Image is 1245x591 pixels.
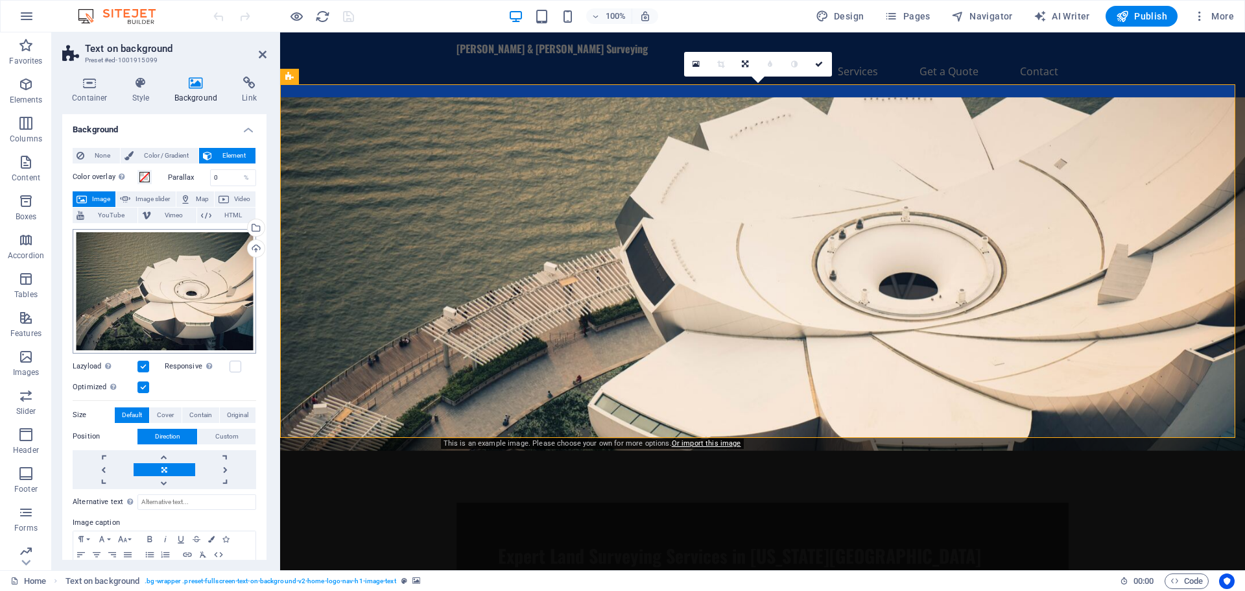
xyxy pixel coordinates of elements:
button: Default [115,407,149,423]
button: Ordered List [158,547,173,562]
button: HTML [211,547,226,562]
p: Tables [14,289,38,300]
img: Editor Logo [75,8,172,24]
span: . bg-wrapper .preset-fullscreen-text-on-background-v2-home-logo-nav-h1-image-text [145,573,396,589]
h4: Style [123,77,165,104]
a: Click to cancel selection. Double-click to open Pages [10,573,46,589]
span: Code [1170,573,1203,589]
a: Crop mode [709,52,733,77]
button: Pages [879,6,935,27]
button: Insert Link [180,547,195,562]
button: Original [220,407,255,423]
button: HTML [197,208,255,223]
p: Slider [16,406,36,416]
input: Alternative text... [137,494,256,510]
button: Vimeo [138,208,196,223]
button: Strikethrough [189,531,204,547]
nav: breadcrumb [65,573,420,589]
h4: Container [62,77,123,104]
p: Accordion [8,250,44,261]
i: On resize automatically adjust zoom level to fit chosen device. [639,10,651,22]
button: Font Family [94,531,115,547]
span: Click to select. Double-click to edit [65,573,140,589]
div: Design (Ctrl+Alt+Y) [811,6,870,27]
a: Or import this image [672,439,741,448]
span: Element [216,148,252,163]
p: Columns [10,134,42,144]
span: Vimeo [155,208,192,223]
span: Video [233,191,252,207]
button: reload [314,8,330,24]
button: AI Writer [1028,6,1095,27]
label: Color overlay [73,169,137,185]
span: Original [227,407,248,423]
a: Change orientation [733,52,758,77]
button: Map [176,191,214,207]
p: Boxes [16,211,37,222]
span: Map [195,191,210,207]
span: Custom [215,429,239,444]
span: Navigator [951,10,1013,23]
i: This element contains a background [412,577,420,585]
button: Code [1165,573,1209,589]
div: % [237,170,255,186]
label: Size [73,407,115,423]
button: Click here to leave preview mode and continue editing [289,8,304,24]
p: Content [12,173,40,183]
span: Color / Gradient [137,148,195,163]
span: YouTube [88,208,134,223]
button: Align Right [104,547,120,562]
div: home-services-portfolio-gallery-building.jpeg [73,229,256,354]
a: Confirm ( Ctrl ⏎ ) [807,52,832,77]
label: Parallax [168,174,210,181]
p: Elements [10,95,43,105]
button: 100% [586,8,632,24]
button: Image slider [116,191,175,207]
label: Optimized [73,380,137,395]
span: AI Writer [1034,10,1090,23]
i: This element is a customizable preset [401,577,407,585]
button: More [1188,6,1239,27]
h3: Preset #ed-1001915099 [85,54,241,66]
span: : [1143,576,1144,586]
button: Image [73,191,115,207]
button: Cover [150,407,181,423]
button: Clear Formatting [195,547,211,562]
button: Publish [1106,6,1178,27]
label: Alternative text [73,494,137,510]
p: Forms [14,523,38,533]
h4: Link [232,77,267,104]
h4: Background [62,114,267,138]
h6: Session time [1120,573,1154,589]
label: Position [73,429,137,444]
span: Default [122,407,142,423]
p: Header [13,445,39,455]
span: Image slider [134,191,171,207]
button: Bold (Ctrl+B) [142,531,158,547]
h6: 100% [606,8,626,24]
button: Design [811,6,870,27]
button: Contain [182,407,219,423]
p: Images [13,367,40,378]
label: Image caption [73,515,256,531]
a: Blur [758,52,783,77]
p: Footer [14,484,38,494]
p: Features [10,328,41,339]
span: Contain [189,407,212,423]
button: Font Size [115,531,136,547]
button: Custom [198,429,255,444]
label: Responsive [165,359,230,374]
span: HTML [215,208,252,223]
button: Colors [204,531,219,547]
button: Navigator [946,6,1018,27]
button: YouTube [73,208,137,223]
span: Publish [1116,10,1167,23]
button: Unordered List [142,547,158,562]
label: Lazyload [73,359,137,374]
button: Usercentrics [1219,573,1235,589]
a: Greyscale [783,52,807,77]
button: Color / Gradient [121,148,198,163]
span: None [88,148,116,163]
button: Element [199,148,255,163]
button: Video [215,191,255,207]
